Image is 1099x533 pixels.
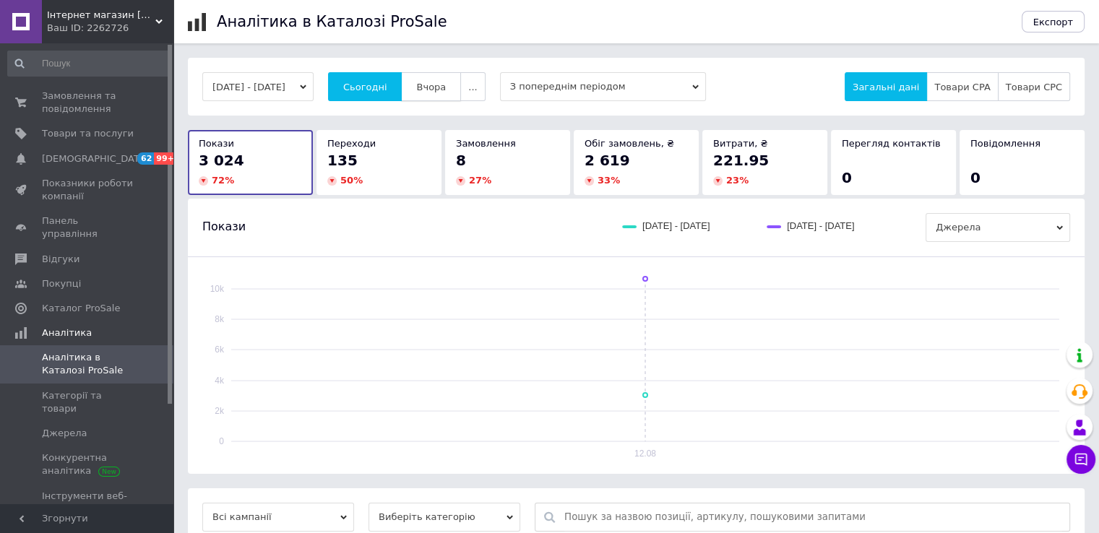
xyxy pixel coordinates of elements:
span: Всі кампанії [202,503,354,532]
button: [DATE] - [DATE] [202,72,314,101]
span: Експорт [1033,17,1074,27]
span: 221.95 [713,152,769,169]
button: Чат з покупцем [1066,445,1095,474]
text: 6k [215,344,225,355]
span: Переходи [327,138,376,149]
span: Витрати, ₴ [713,138,768,149]
text: 0 [219,436,224,446]
button: ... [460,72,485,101]
span: 2 619 [585,152,630,169]
text: 12.08 [634,448,656,459]
span: 99+ [154,152,178,165]
button: Експорт [1022,11,1085,32]
input: Пошук за назвою позиції, артикулу, пошуковими запитами [564,503,1062,531]
input: Пошук [7,51,171,77]
span: Загальні дані [853,82,919,92]
span: Конкурентна аналітика [42,451,134,477]
h1: Аналітика в Каталозі ProSale [217,13,447,30]
span: Панель управління [42,214,134,240]
span: Показники роботи компанії [42,177,134,203]
span: 3 024 [199,152,244,169]
span: Інструменти веб-аналітики [42,490,134,516]
span: Виберіть категорію [369,503,520,532]
span: Вчора [416,82,446,92]
span: Відгуки [42,253,79,266]
span: Покупці [42,277,81,290]
span: 0 [842,169,852,186]
span: 23 % [726,175,749,186]
span: 8 [456,152,466,169]
button: Сьогодні [328,72,402,101]
span: Покази [202,219,246,235]
span: 62 [137,152,154,165]
span: Категорії та товари [42,389,134,415]
span: Сьогодні [343,82,387,92]
text: 2k [215,406,225,416]
span: Покази [199,138,234,149]
span: Аналітика [42,326,92,339]
span: ... [468,82,477,92]
span: Повідомлення [970,138,1040,149]
span: Інтернет магазин Бензоград [47,9,155,22]
text: 8k [215,314,225,324]
button: Товари CPA [926,72,998,101]
div: Ваш ID: 2262726 [47,22,173,35]
span: 27 % [469,175,491,186]
text: 4k [215,376,225,386]
button: Загальні дані [845,72,927,101]
span: 33 % [598,175,620,186]
span: 135 [327,152,358,169]
span: Каталог ProSale [42,302,120,315]
span: Замовлення та повідомлення [42,90,134,116]
span: [DEMOGRAPHIC_DATA] [42,152,149,165]
span: Аналітика в Каталозі ProSale [42,351,134,377]
span: 0 [970,169,981,186]
span: Джерела [42,427,87,440]
span: Товари CPA [934,82,990,92]
span: Товари та послуги [42,127,134,140]
span: Товари CPC [1006,82,1062,92]
span: Замовлення [456,138,516,149]
text: 10k [210,284,225,294]
button: Вчора [401,72,461,101]
span: Джерела [926,213,1070,242]
span: 72 % [212,175,234,186]
span: З попереднім періодом [500,72,706,101]
span: Обіг замовлень, ₴ [585,138,674,149]
span: Перегляд контактів [842,138,941,149]
button: Товари CPC [998,72,1070,101]
span: 50 % [340,175,363,186]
